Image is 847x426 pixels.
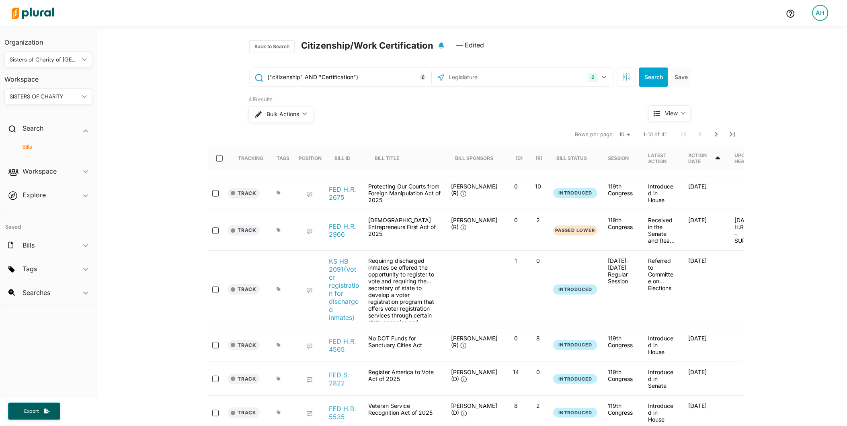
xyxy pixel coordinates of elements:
button: Introduced [553,285,597,295]
div: Session [608,155,629,161]
div: Bill Status [556,155,587,161]
p: 14 [508,369,524,375]
h2: Search [23,124,43,133]
h2: Citizenship/Work Certification [301,40,433,53]
div: Veteran Service Recognition Act of 2025 [364,402,445,423]
div: Tooltip anchor [419,74,427,81]
div: Upcoming Hearing [734,152,761,164]
span: Export [18,408,44,415]
button: Next Page [708,126,724,142]
h2: Bills [23,241,35,250]
a: KS HB 2091(Voter registration for discharged inmates) [329,257,359,322]
p: 1 [508,257,524,264]
div: Session [608,147,636,170]
input: select-row-federal-119-hr4565 [212,342,219,348]
h2: Tags [23,264,37,273]
input: select-row-state-ks-2025_2026-hb2091 [212,287,219,293]
p: 0 [508,335,524,342]
div: Tracking [238,155,263,161]
div: SISTERS OF CHARITY [10,92,79,101]
p: 8 [508,402,524,409]
a: FED H.R. 2966 [329,222,359,238]
div: Tags [277,147,289,170]
button: Introduced [553,374,597,384]
div: [DATE] [682,402,728,423]
button: Previous Page [692,126,708,142]
span: [PERSON_NAME] (D) [451,402,497,416]
button: Introduced [553,188,597,198]
button: Introduced [553,340,597,350]
span: View [665,109,678,117]
div: Bill Sponsors [455,155,493,161]
button: Track [228,340,260,350]
p: 2 [530,217,546,223]
div: Position [299,155,322,161]
div: Add tags [277,190,281,195]
div: Add tags [277,343,281,348]
div: (R) [535,147,543,170]
div: Received in the Senate and Read twice and referred to the Committee on Small Business and Entrepr... [642,217,682,244]
div: Bill Title [375,155,399,161]
span: 1-10 of 41 [643,131,667,139]
div: 41 Results [248,96,618,104]
input: select-row-federal-119-hr5535 [212,410,219,416]
div: Add Position Statement [306,228,313,235]
div: Bill ID [334,147,358,170]
button: Track [228,374,260,384]
p: 0 [508,183,524,190]
button: Introduced [553,408,597,418]
div: 119th Congress [608,402,635,416]
button: Bulk Actions [248,106,314,122]
p: 10 [530,183,546,190]
div: 119th Congress [608,369,635,382]
p: 0 [530,257,546,264]
div: 2 [589,73,598,82]
p: 2 [530,402,546,409]
h2: Explore [23,190,46,199]
input: select-all-rows [216,155,223,162]
p: 8 [530,335,546,342]
div: Add tags [277,287,281,292]
div: [DATE] [682,183,728,203]
a: Bills [12,143,88,151]
div: Add Position Statement [306,343,313,350]
a: FED H.R. 5535 [329,405,359,421]
div: Protecting Our Courts from Foreign Manipulation Act of 2025 [364,183,445,203]
button: Track [228,408,260,418]
div: (D) [515,155,523,161]
div: Register America to Vote Act of 2025 [364,369,445,389]
button: Track [228,284,260,295]
input: Enter keywords, bill # or legislator name [267,70,429,85]
button: Track [228,225,260,236]
span: [PERSON_NAME] (D) [451,369,497,382]
span: [PERSON_NAME] (R) [451,217,497,230]
div: [DATE] [682,335,728,355]
div: Position [299,147,322,170]
span: Rows per page: [575,131,614,139]
div: Requiring discharged inmates be offered the opportunity to register to vote and requiring the sec... [364,257,445,322]
h3: Organization [4,31,92,48]
div: Tags [277,155,289,161]
div: Introduced in House [642,335,682,355]
div: Add tags [277,410,281,415]
input: select-row-federal-119-hr2675 [212,190,219,197]
div: Action Date [688,152,714,164]
div: Introduced in Senate [642,369,682,389]
div: Introduced in House [642,402,682,423]
div: [DATE]-[DATE] Regular Session [608,257,635,285]
p: [DATE] - H.R. 2483 – SUPPORT for Patients and Communities Reauthorization Act of 2025; H.R. 2931 ... [734,217,762,244]
div: Upcoming Hearing [734,147,769,170]
div: Add tags [277,377,281,381]
div: Add Position Statement [306,377,313,383]
h2: Searches [23,288,50,297]
button: First Page [676,126,692,142]
div: Add Position Statement [306,411,313,417]
iframe: Intercom live chat [820,399,839,418]
div: Bill Title [375,147,406,170]
h3: Workspace [4,68,92,85]
div: Bill Status [556,147,594,170]
div: Add tags [277,228,281,233]
h2: Workspace [23,167,57,176]
div: Referred to Committee on Elections [642,257,682,322]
